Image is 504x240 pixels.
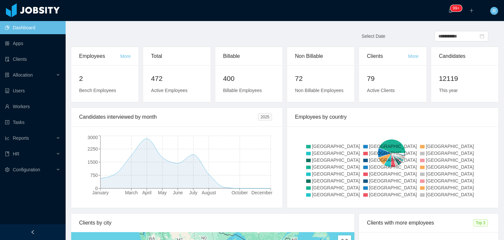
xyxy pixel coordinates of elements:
span: [GEOGRAPHIC_DATA] [369,151,417,156]
span: Active Clients [367,88,395,93]
span: HR [13,151,19,156]
i: icon: line-chart [5,136,10,140]
span: Configuration [13,167,40,172]
span: [GEOGRAPHIC_DATA] [312,157,360,163]
span: [GEOGRAPHIC_DATA] [312,185,360,190]
span: [GEOGRAPHIC_DATA] [426,151,474,156]
span: [GEOGRAPHIC_DATA] [369,144,417,149]
span: [GEOGRAPHIC_DATA] [426,157,474,163]
i: icon: bell [448,8,453,13]
span: [GEOGRAPHIC_DATA] [312,164,360,170]
a: More [120,54,131,59]
div: Total [151,47,202,65]
div: Clients [367,47,408,65]
span: [GEOGRAPHIC_DATA] [369,171,417,177]
h2: 12119 [439,73,491,84]
span: [GEOGRAPHIC_DATA] [369,185,417,190]
span: [GEOGRAPHIC_DATA] [369,178,417,183]
tspan: 750 [90,173,98,178]
div: Employees [79,47,120,65]
i: icon: setting [5,167,10,172]
span: Top 3 [473,219,488,227]
span: [GEOGRAPHIC_DATA] [369,164,417,170]
tspan: January [92,190,109,195]
h2: 79 [367,73,418,84]
h2: 2 [79,73,131,84]
tspan: April [142,190,152,195]
span: [GEOGRAPHIC_DATA] [426,185,474,190]
a: icon: auditClients [5,53,60,66]
sup: 239 [450,5,462,12]
span: [GEOGRAPHIC_DATA] [369,157,417,163]
span: 2025 [258,113,272,121]
tspan: 1500 [88,159,98,165]
span: This year [439,88,458,93]
i: icon: book [5,152,10,156]
span: [GEOGRAPHIC_DATA] [312,178,360,183]
tspan: 3000 [88,135,98,140]
span: [GEOGRAPHIC_DATA] [426,192,474,197]
i: icon: plus [469,8,474,13]
span: [GEOGRAPHIC_DATA] [426,144,474,149]
a: More [408,54,419,59]
span: [GEOGRAPHIC_DATA] [369,192,417,197]
div: Clients with more employees [367,214,473,232]
span: Bench Employees [79,88,116,93]
h2: 472 [151,73,202,84]
span: [GEOGRAPHIC_DATA] [312,192,360,197]
div: Employees by country [295,108,491,126]
i: icon: calendar [480,34,484,38]
span: [GEOGRAPHIC_DATA] [426,164,474,170]
tspan: October [232,190,248,195]
div: Billable [223,47,275,65]
tspan: March [125,190,138,195]
tspan: 0 [95,186,98,191]
span: [GEOGRAPHIC_DATA] [426,171,474,177]
tspan: May [158,190,167,195]
a: icon: userWorkers [5,100,60,113]
div: Candidates [439,47,491,65]
tspan: December [251,190,273,195]
span: [GEOGRAPHIC_DATA] [426,178,474,183]
span: R [493,7,496,15]
span: Reports [13,135,29,141]
div: Candidates interviewed by month [79,108,258,126]
span: Active Employees [151,88,187,93]
a: icon: appstoreApps [5,37,60,50]
a: icon: pie-chartDashboard [5,21,60,34]
a: icon: profileTasks [5,116,60,129]
div: Clients by city [79,214,346,232]
span: Billable Employees [223,88,262,93]
span: [GEOGRAPHIC_DATA] [312,171,360,177]
h2: 72 [295,73,346,84]
i: icon: solution [5,73,10,77]
span: Non Billable Employees [295,88,344,93]
tspan: August [201,190,216,195]
h2: 400 [223,73,275,84]
span: [GEOGRAPHIC_DATA] [312,151,360,156]
span: Select Date [362,34,385,39]
tspan: 2250 [88,146,98,152]
span: Allocation [13,72,33,78]
span: [GEOGRAPHIC_DATA] [312,144,360,149]
a: icon: robotUsers [5,84,60,97]
tspan: June [173,190,183,195]
tspan: July [189,190,198,195]
div: Non Billable [295,47,346,65]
